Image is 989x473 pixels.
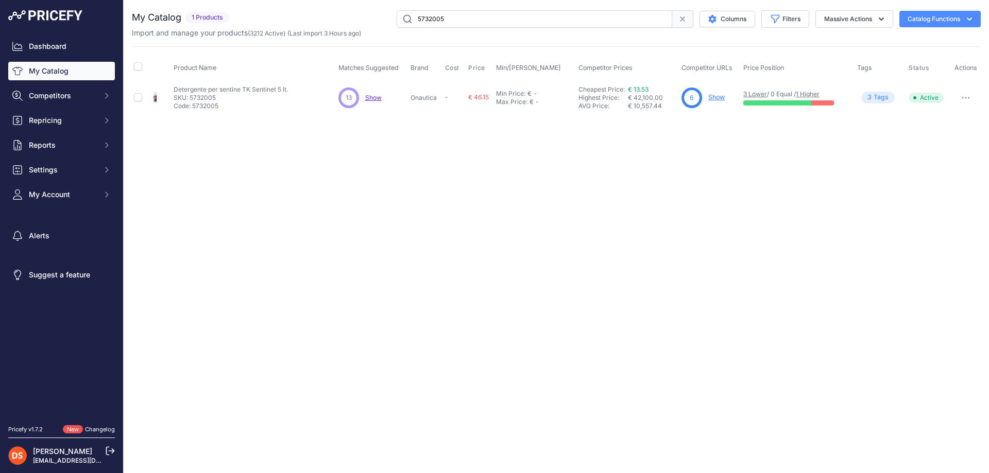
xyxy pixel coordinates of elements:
[365,94,382,101] a: Show
[700,11,755,27] button: Columns
[861,92,895,103] span: Tag
[8,226,115,245] a: Alerts
[909,64,931,72] button: Status
[578,64,633,72] span: Competitor Prices
[338,64,399,72] span: Matches Suggested
[530,98,534,106] div: €
[628,102,677,110] div: € 10,557.44
[287,29,361,37] span: (Last import 3 Hours ago)
[815,10,893,28] button: Massive Actions
[909,93,944,103] span: Active
[185,12,229,24] span: 1 Products
[527,90,532,98] div: €
[496,64,561,72] span: Min/[PERSON_NAME]
[346,93,352,102] span: 13
[174,64,216,72] span: Product Name
[29,189,96,200] span: My Account
[796,90,820,98] a: 1 Higher
[857,64,872,72] span: Tags
[29,115,96,126] span: Repricing
[867,93,872,102] span: 3
[496,98,527,106] div: Max Price:
[29,165,96,175] span: Settings
[534,98,539,106] div: -
[8,161,115,179] button: Settings
[8,425,43,434] div: Pricefy v1.7.2
[690,93,693,102] span: 6
[885,93,889,102] span: s
[496,90,525,98] div: Min Price:
[8,136,115,154] button: Reports
[578,94,628,102] div: Highest Price:
[33,457,141,464] a: [EMAIL_ADDRESS][DOMAIN_NAME]
[761,10,809,28] button: Filters
[174,102,288,110] p: Code: 5732005
[445,64,459,72] span: Cost
[132,28,361,38] p: Import and manage your products
[8,266,115,284] a: Suggest a feature
[248,29,285,37] span: ( )
[250,29,283,37] a: 3212 Active
[708,93,725,101] a: Show
[29,140,96,150] span: Reports
[85,426,115,433] a: Changelog
[8,111,115,130] button: Repricing
[63,425,83,434] span: New
[743,90,847,98] p: / 0 Equal /
[29,91,96,101] span: Competitors
[578,102,628,110] div: AVG Price:
[8,37,115,413] nav: Sidebar
[532,90,537,98] div: -
[743,90,767,98] a: 3 Lower
[954,64,977,72] span: Actions
[468,64,485,72] span: Price
[899,11,981,27] button: Catalog Functions
[8,62,115,80] a: My Catalog
[578,85,625,93] a: Cheapest Price:
[8,10,82,21] img: Pricefy Logo
[8,37,115,56] a: Dashboard
[445,64,462,72] button: Cost
[8,185,115,204] button: My Account
[468,93,489,101] span: € 46.15
[681,64,732,72] span: Competitor URLs
[411,94,440,102] p: Onautica
[33,447,92,456] a: [PERSON_NAME]
[743,64,784,72] span: Price Position
[174,85,288,94] p: Detergente per sentine TK Sentinet 5 lt.
[132,10,181,25] h2: My Catalog
[468,64,487,72] button: Price
[628,94,663,101] span: € 42,100.00
[411,64,429,72] span: Brand
[909,64,929,72] span: Status
[397,10,672,28] input: Search
[628,85,649,93] a: € 13.53
[445,93,448,101] span: -
[174,94,288,102] p: SKU: 5732005
[8,86,115,105] button: Competitors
